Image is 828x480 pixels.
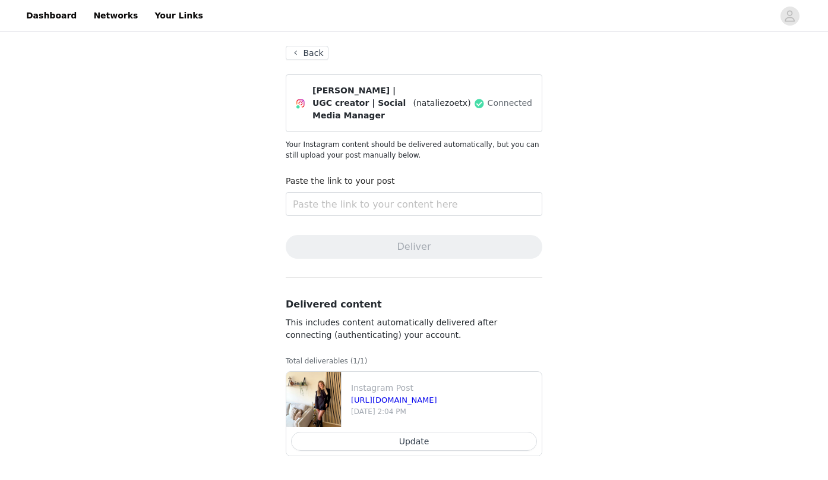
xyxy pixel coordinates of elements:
img: file [286,372,341,427]
p: Total deliverables (1/1) [286,356,542,366]
button: Update [291,432,537,451]
div: avatar [784,7,795,26]
span: [PERSON_NAME] | UGC creator | Social Media Manager [312,84,410,122]
button: Back [286,46,328,60]
button: Deliver [286,235,542,259]
span: This includes content automatically delivered after connecting (authenticating) your account. [286,318,497,340]
a: Networks [86,2,145,29]
a: [URL][DOMAIN_NAME] [351,396,437,404]
label: Paste the link to your post [286,176,395,186]
input: Paste the link to your content here [286,192,542,216]
a: Your Links [147,2,210,29]
p: Your Instagram content should be delivered automatically, but you can still upload your post manu... [286,139,542,161]
span: (nataliezoetx) [413,97,470,109]
p: [DATE] 2:04 PM [351,406,537,417]
a: Dashboard [19,2,84,29]
h3: Delivered content [286,297,542,312]
img: Instagram Icon [296,99,305,108]
span: Connected [488,97,532,109]
p: Instagram Post [351,382,537,394]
